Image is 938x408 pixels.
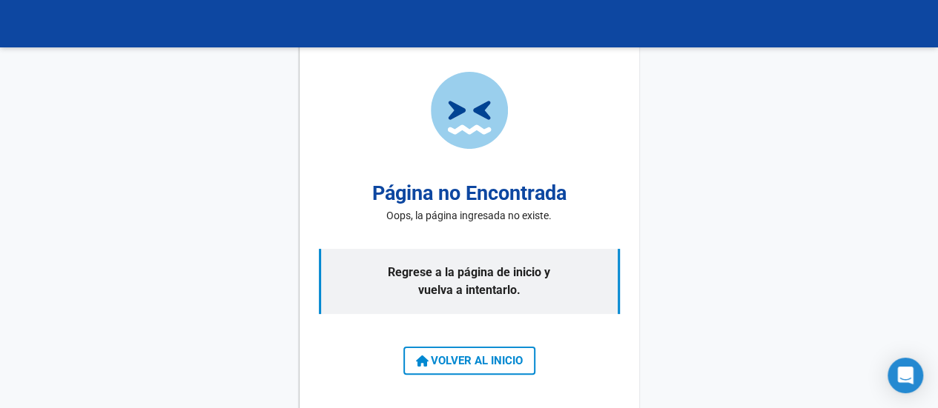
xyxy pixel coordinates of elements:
[416,354,523,367] span: VOLVER AL INICIO
[372,178,567,209] h2: Página no Encontrada
[403,347,535,375] button: VOLVER AL INICIO
[319,249,620,314] p: Regrese a la página de inicio y vuelva a intentarlo.
[431,72,508,149] img: page-not-found
[386,208,552,224] p: Oops, la página ingresada no existe.
[888,358,923,393] div: Open Intercom Messenger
